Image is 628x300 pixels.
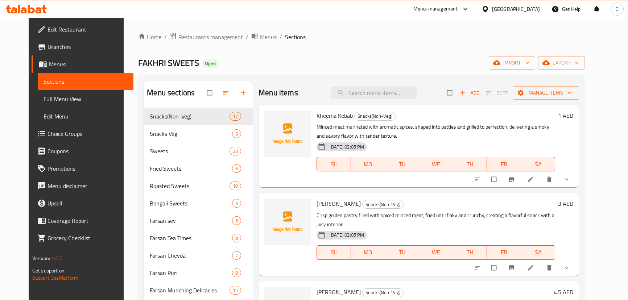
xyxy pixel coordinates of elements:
[232,130,241,137] span: 3
[385,245,419,260] button: TU
[354,159,382,170] span: MO
[541,260,559,276] button: delete
[47,216,128,225] span: Coverage Report
[422,159,450,170] span: WE
[456,159,484,170] span: TH
[144,160,253,177] div: Fried Sweets6
[44,95,128,103] span: Full Menu View
[202,59,219,68] div: Open
[492,5,540,13] div: [GEOGRAPHIC_DATA]
[317,157,351,171] button: SU
[527,176,536,183] a: Edit menu item
[559,171,576,187] button: show more
[513,86,579,100] button: Manage items
[327,143,367,150] span: [DATE] 02:05 PM
[285,33,306,41] span: Sections
[150,216,232,225] div: Farsan sev
[232,216,241,225] div: items
[150,129,232,138] span: Snacks Veg
[615,5,619,13] span: D
[351,245,385,260] button: MO
[150,112,230,121] div: Snacks(Non-Veg)
[49,60,128,68] span: Menus
[563,176,570,183] svg: Show Choices
[47,199,128,208] span: Upsell
[354,112,396,121] div: Snacks(Non-Veg)
[32,21,133,38] a: Edit Restaurant
[363,200,403,209] span: Snacks(Non-Veg)
[32,55,133,73] a: Menus
[538,56,585,70] button: export
[351,157,385,171] button: MO
[460,89,479,97] span: Add
[260,33,277,41] span: Menus
[388,247,416,258] span: TU
[150,286,230,295] span: Farsan Munching Delicacies
[388,159,416,170] span: TU
[251,32,277,42] a: Menus
[144,195,253,212] div: Bengali Sweets3
[317,287,361,297] span: [PERSON_NAME]
[458,87,481,99] button: Add
[144,282,253,299] div: Farsan Munching Delicacies14
[202,61,219,67] span: Open
[232,165,241,172] span: 6
[150,164,232,173] div: Fried Sweets
[524,247,552,258] span: SA
[47,25,128,34] span: Edit Restaurant
[264,199,311,245] img: Kheema Samosa
[456,247,484,258] span: TH
[138,32,585,42] nav: breadcrumb
[317,198,361,209] span: [PERSON_NAME]
[32,142,133,160] a: Coupons
[150,251,232,260] span: Farsan Chevda
[559,260,576,276] button: show more
[38,108,133,125] a: Edit Menu
[232,252,241,259] span: 7
[218,85,235,101] span: Sort sections
[504,171,521,187] button: Branch-specific-item
[541,171,559,187] button: delete
[32,273,78,283] a: Support.OpsPlatform
[481,87,513,99] span: Select section first
[230,183,241,189] span: 10
[47,234,128,242] span: Grocery Checklist
[232,235,241,242] span: 8
[230,113,241,120] span: 17
[230,287,241,294] span: 14
[32,254,50,263] span: Version:
[47,182,128,190] span: Menu disclaimer
[317,122,555,141] p: Minced meat marinated with aromatic spices, shaped into patties and grilled to perfection, delive...
[150,234,232,242] span: Farsan Tea Times
[32,195,133,212] a: Upsell
[235,85,253,101] button: Add section
[170,32,243,42] a: Restaurants management
[230,147,241,155] div: items
[144,177,253,195] div: Roasted Sweets10
[150,268,232,277] span: Farsan Puri
[362,288,404,297] div: Snacks(Non-Veg)
[422,247,450,258] span: WE
[490,159,518,170] span: FR
[443,86,458,100] span: Select section
[144,247,253,264] div: Farsan Chevda7
[280,33,282,41] li: /
[32,266,66,275] span: Get support on:
[232,200,241,207] span: 3
[138,55,199,71] span: FAKHRI SWEETS
[230,112,241,121] div: items
[487,261,502,275] span: Select to update
[470,260,487,276] button: sort-choices
[453,157,487,171] button: TH
[419,157,453,171] button: WE
[38,90,133,108] a: Full Menu View
[317,245,351,260] button: SU
[259,87,298,98] h2: Menu items
[144,142,253,160] div: Sweets23
[150,182,230,190] span: Roasted Sweets
[563,264,570,271] svg: Show Choices
[521,157,555,171] button: SA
